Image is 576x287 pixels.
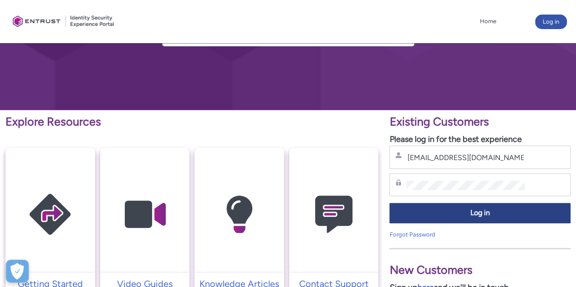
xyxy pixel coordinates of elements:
[389,133,571,146] p: Please log in for the best experience
[389,262,571,279] p: New Customers
[6,260,29,282] button: Open Preferences
[389,113,571,131] p: Existing Customers
[7,166,93,263] img: Getting Started
[389,203,571,223] button: Log in
[196,166,282,263] img: Knowledge Articles
[406,153,525,162] input: Username
[6,260,29,282] div: Cookie Preferences
[291,166,377,263] img: Contact Support
[102,166,188,263] img: Video Guides
[5,113,378,131] p: Explore Resources
[395,208,565,218] span: Log in
[389,231,435,238] a: Forgot Password
[535,15,567,29] button: Log in
[478,15,499,28] a: Home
